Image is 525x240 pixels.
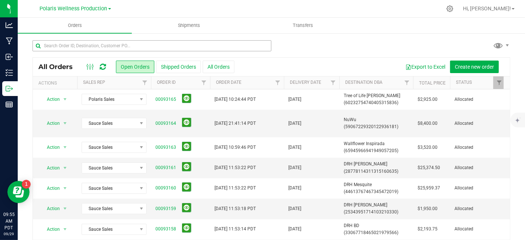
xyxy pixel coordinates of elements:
span: select [61,118,70,128]
a: Orders [18,18,132,33]
span: $1,950.00 [418,205,437,212]
span: Hi, [PERSON_NAME]! [463,6,511,11]
span: Create new order [455,64,494,70]
span: select [61,203,70,214]
inline-svg: Inbound [6,53,13,61]
span: $3,520.00 [418,144,437,151]
span: select [61,224,70,234]
span: NuWu (59067229320122936181) [344,116,409,130]
span: [DATE] [288,144,301,151]
button: Create new order [450,61,499,73]
div: Manage settings [445,5,454,12]
a: Shipments [132,18,246,33]
button: All Orders [203,61,234,73]
span: $25,374.50 [418,164,440,171]
span: Action [40,203,60,214]
span: DRH BD (33067718465021979566) [344,222,409,236]
a: Transfers [246,18,360,33]
span: [DATE] 11:53:14 PDT [215,226,256,233]
span: Allocated [454,226,501,233]
a: 00093164 [155,120,176,127]
span: Allocated [454,144,501,151]
span: [DATE] 11:53:22 PDT [215,164,256,171]
span: $25,959.37 [418,185,440,192]
span: Action [40,94,60,104]
iframe: Resource center [7,181,30,203]
a: 00093163 [155,144,176,151]
a: Filter [401,76,413,89]
a: Filter [327,76,339,89]
button: Shipped Orders [156,61,201,73]
div: Actions [38,80,74,86]
span: Orders [58,22,92,29]
span: [DATE] 10:24:44 PDT [215,96,256,103]
a: 00093161 [155,164,176,171]
span: Action [40,163,60,173]
span: [DATE] [288,120,301,127]
a: Filter [493,76,505,89]
span: Transfers [283,22,323,29]
inline-svg: Reports [6,101,13,108]
span: Allocated [454,205,501,212]
span: [DATE] [288,205,301,212]
span: [DATE] [288,96,301,103]
span: Sauce Sales [82,183,137,193]
span: All Orders [38,63,80,71]
p: 09/29 [3,231,14,237]
span: [DATE] 10:59:46 PDT [215,144,256,151]
span: Allocated [454,120,501,127]
a: 00093160 [155,185,176,192]
span: Tree of Life [PERSON_NAME] (60232754740405315836) [344,92,409,106]
span: select [61,94,70,104]
a: Delivery Date [290,80,321,85]
inline-svg: Analytics [6,21,13,29]
span: DRH [PERSON_NAME] (25343951714103210330) [344,202,409,216]
span: $8,400.00 [418,120,437,127]
button: Open Orders [116,61,154,73]
inline-svg: Manufacturing [6,37,13,45]
a: Filter [272,76,284,89]
a: 00093159 [155,205,176,212]
span: Action [40,224,60,234]
span: select [61,142,70,152]
span: [DATE] 21:41:14 PDT [215,120,256,127]
span: Action [40,118,60,128]
span: Action [40,183,60,193]
inline-svg: Inventory [6,69,13,76]
span: [DATE] [288,226,301,233]
span: [DATE] [288,164,301,171]
span: select [61,183,70,193]
a: Filter [139,76,151,89]
span: Sauce Sales [82,118,137,128]
span: Sauce Sales [82,203,137,214]
span: Sauce Sales [82,163,137,173]
span: Polaris Sales [82,94,137,104]
a: 00093165 [155,96,176,103]
span: Wallflower Inspirada (65945966941949057205) [344,140,409,154]
a: Total Price [419,80,446,86]
span: Allocated [454,164,501,171]
input: Search Order ID, Destination, Customer PO... [32,40,271,51]
span: [DATE] [288,185,301,192]
button: Export to Excel [401,61,450,73]
span: [DATE] 11:53:22 PDT [215,185,256,192]
span: select [61,163,70,173]
span: Allocated [454,96,501,103]
span: DRH Mesquite (44613767467345472019) [344,181,409,195]
span: Sauce Sales [82,142,137,152]
span: Allocated [454,185,501,192]
a: Order Date [216,80,241,85]
a: 00093158 [155,226,176,233]
span: $2,925.00 [418,96,437,103]
a: Status [456,80,472,85]
inline-svg: Outbound [6,85,13,92]
span: DRH [PERSON_NAME] (28778114311315160635) [344,161,409,175]
span: Polaris Wellness Production [40,6,107,12]
span: $2,193.75 [418,226,437,233]
a: Order ID [157,80,176,85]
iframe: Resource center unread badge [22,180,31,189]
span: Action [40,142,60,152]
p: 09:55 AM PDT [3,211,14,231]
a: Filter [198,76,210,89]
